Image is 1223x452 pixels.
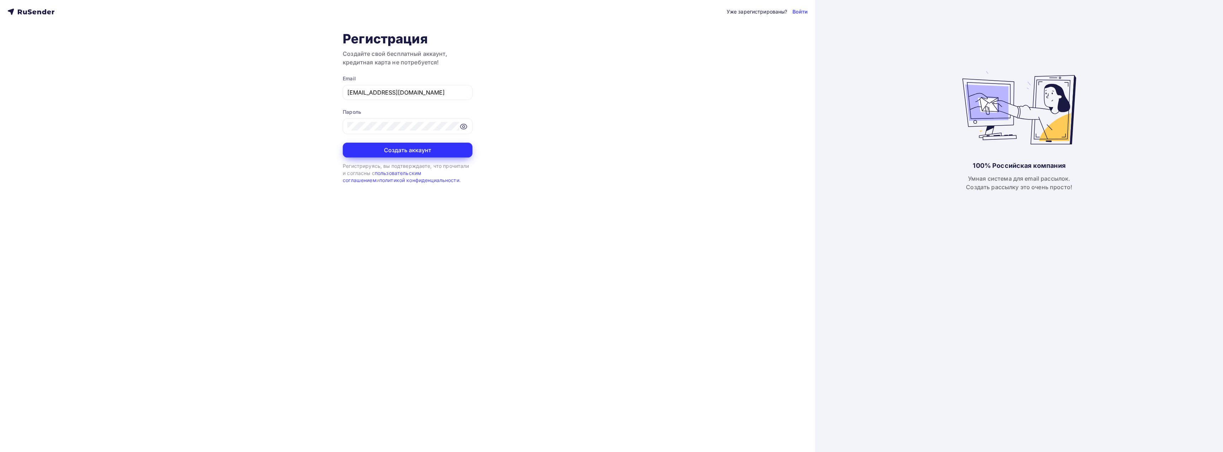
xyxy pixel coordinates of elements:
[973,161,1065,170] div: 100% Российская компания
[343,75,472,82] div: Email
[343,31,472,47] h1: Регистрация
[792,8,808,15] a: Войти
[379,177,459,183] a: политикой конфиденциальности
[343,170,421,183] a: пользовательским соглашением
[966,174,1072,191] div: Умная система для email рассылок. Создать рассылку это очень просто!
[343,49,472,67] h3: Создайте свой бесплатный аккаунт, кредитная карта не потребуется!
[343,163,472,184] div: Регистрируясь, вы подтверждаете, что прочитали и согласны с и .
[347,88,468,97] input: Укажите свой email
[727,8,787,15] div: Уже зарегистрированы?
[343,108,472,116] div: Пароль
[343,143,472,158] button: Создать аккаунт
